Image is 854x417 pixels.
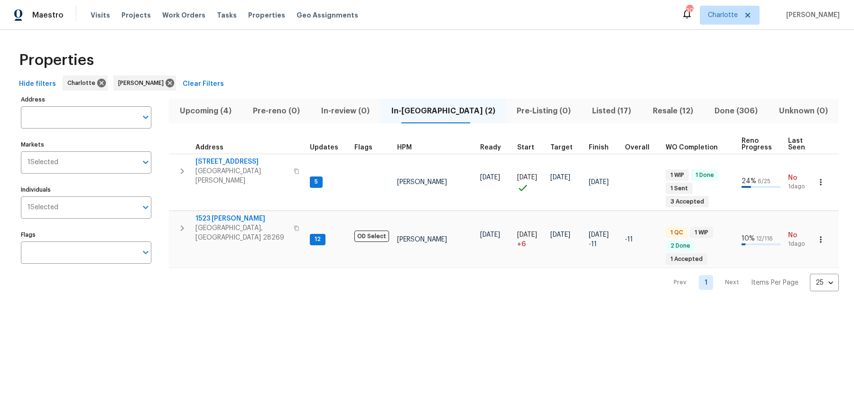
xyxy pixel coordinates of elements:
[667,255,706,263] span: 1 Accepted
[354,144,372,151] span: Flags
[665,274,839,291] nav: Pagination Navigation
[625,144,658,151] div: Days past target finish date
[310,144,338,151] span: Updates
[480,174,500,181] span: [DATE]
[667,185,692,193] span: 1 Sent
[354,231,389,242] span: OD Select
[648,104,698,118] span: Resale (12)
[742,235,755,242] span: 10 %
[15,75,60,93] button: Hide filters
[589,179,609,185] span: [DATE]
[550,232,570,238] span: [DATE]
[311,235,325,243] span: 12
[175,104,236,118] span: Upcoming (4)
[195,223,288,242] span: [GEOGRAPHIC_DATA], [GEOGRAPHIC_DATA] 28269
[480,232,500,238] span: [DATE]
[686,6,693,15] div: 30
[774,104,833,118] span: Unknown (0)
[550,174,570,181] span: [DATE]
[589,232,609,238] span: [DATE]
[21,232,151,238] label: Flags
[699,275,713,290] a: Goto page 1
[139,201,152,214] button: Open
[118,78,167,88] span: [PERSON_NAME]
[480,144,510,151] div: Earliest renovation start date (first business day after COE or Checkout)
[316,104,375,118] span: In-review (0)
[585,211,621,268] td: Scheduled to finish 11 day(s) early
[139,156,152,169] button: Open
[666,144,718,151] span: WO Completion
[19,56,94,65] span: Properties
[708,10,738,20] span: Charlotte
[513,211,547,268] td: Project started 6 days late
[162,10,205,20] span: Work Orders
[21,97,151,102] label: Address
[113,75,176,91] div: [PERSON_NAME]
[692,171,718,179] span: 1 Done
[691,229,712,237] span: 1 WIP
[32,10,64,20] span: Maestro
[139,246,152,259] button: Open
[513,154,547,211] td: Project started on time
[248,10,285,20] span: Properties
[121,10,151,20] span: Projects
[386,104,500,118] span: In-[GEOGRAPHIC_DATA] (2)
[742,178,756,185] span: 24 %
[742,138,772,151] span: Reno Progress
[195,144,223,151] span: Address
[667,229,687,237] span: 1 QC
[709,104,762,118] span: Done (306)
[587,104,636,118] span: Listed (17)
[667,198,708,206] span: 3 Accepted
[550,144,581,151] div: Target renovation project end date
[19,78,56,90] span: Hide filters
[756,236,773,241] span: 12 / 116
[589,144,617,151] div: Projected renovation finish date
[397,179,447,185] span: [PERSON_NAME]
[248,104,305,118] span: Pre-reno (0)
[788,240,814,248] span: 1d ago
[179,75,228,93] button: Clear Filters
[621,211,662,268] td: 11 day(s) earlier than target finish date
[511,104,576,118] span: Pre-Listing (0)
[28,158,58,167] span: 1 Selected
[195,157,288,167] span: [STREET_ADDRESS]
[788,231,814,240] span: No
[91,10,110,20] span: Visits
[480,144,501,151] span: Ready
[589,144,609,151] span: Finish
[28,204,58,212] span: 1 Selected
[758,178,770,184] span: 6 / 25
[139,111,152,124] button: Open
[517,144,543,151] div: Actual renovation start date
[63,75,108,91] div: Charlotte
[667,171,688,179] span: 1 WIP
[517,174,537,181] span: [DATE]
[625,144,650,151] span: Overall
[195,214,288,223] span: 1523 [PERSON_NAME]
[788,183,814,191] span: 1d ago
[667,242,694,250] span: 2 Done
[788,173,814,183] span: No
[550,144,573,151] span: Target
[397,236,447,243] span: [PERSON_NAME]
[788,138,805,151] span: Last Seen
[217,12,237,19] span: Tasks
[21,187,151,193] label: Individuals
[183,78,224,90] span: Clear Filters
[311,178,322,186] span: 5
[67,78,99,88] span: Charlotte
[810,270,839,295] div: 25
[297,10,358,20] span: Geo Assignments
[517,232,537,238] span: [DATE]
[589,240,597,249] span: -11
[517,144,534,151] span: Start
[625,236,633,243] span: -11
[517,240,526,249] span: + 6
[782,10,840,20] span: [PERSON_NAME]
[751,278,798,287] p: Items Per Page
[21,142,151,148] label: Markets
[397,144,412,151] span: HPM
[195,167,288,185] span: [GEOGRAPHIC_DATA][PERSON_NAME]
